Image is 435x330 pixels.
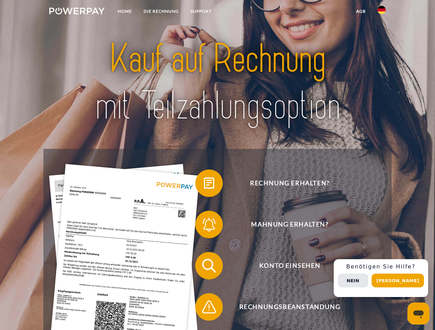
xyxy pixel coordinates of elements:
span: Konto einsehen [205,252,374,279]
button: Rechnungsbeanstandung [195,293,374,321]
span: Rechnung erhalten? [205,169,374,197]
a: Home [112,5,138,18]
img: title-powerpay_de.svg [66,33,369,132]
img: qb_bill.svg [200,175,218,192]
button: Nein [338,274,368,287]
button: [PERSON_NAME] [372,274,424,287]
iframe: Schaltfläche zum Öffnen des Messaging-Fensters [407,302,429,324]
h3: Benötigen Sie Hilfe? [338,263,424,270]
img: qb_bell.svg [200,216,218,233]
a: SUPPORT [185,5,217,18]
img: de [377,6,386,14]
img: qb_warning.svg [200,298,218,316]
img: qb_search.svg [200,257,218,274]
a: agb [350,5,372,18]
img: logo-powerpay-white.svg [49,8,105,14]
div: Schnellhilfe [334,259,428,297]
button: Konto einsehen [195,252,374,279]
a: DIE RECHNUNG [138,5,185,18]
span: Rechnungsbeanstandung [205,293,374,321]
button: Rechnung erhalten? [195,169,374,197]
button: Mahnung erhalten? [195,211,374,238]
span: Mahnung erhalten? [205,211,374,238]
